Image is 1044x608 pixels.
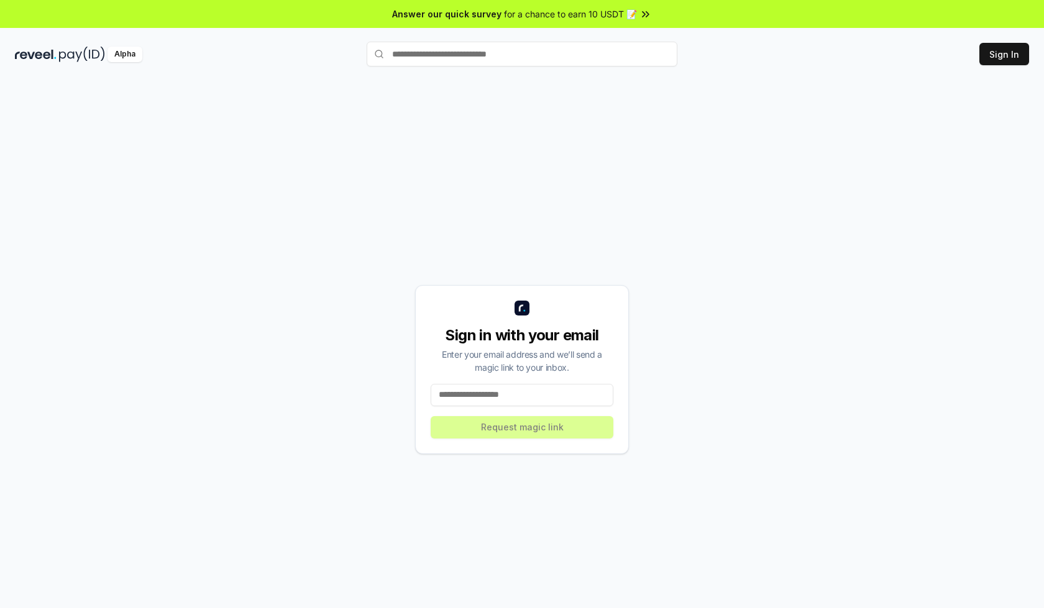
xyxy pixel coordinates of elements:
[15,47,57,62] img: reveel_dark
[515,301,529,315] img: logo_small
[392,7,501,20] span: Answer our quick survey
[431,325,613,345] div: Sign in with your email
[504,7,637,20] span: for a chance to earn 10 USDT 📝
[979,43,1029,65] button: Sign In
[108,47,142,62] div: Alpha
[59,47,105,62] img: pay_id
[431,348,613,374] div: Enter your email address and we’ll send a magic link to your inbox.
